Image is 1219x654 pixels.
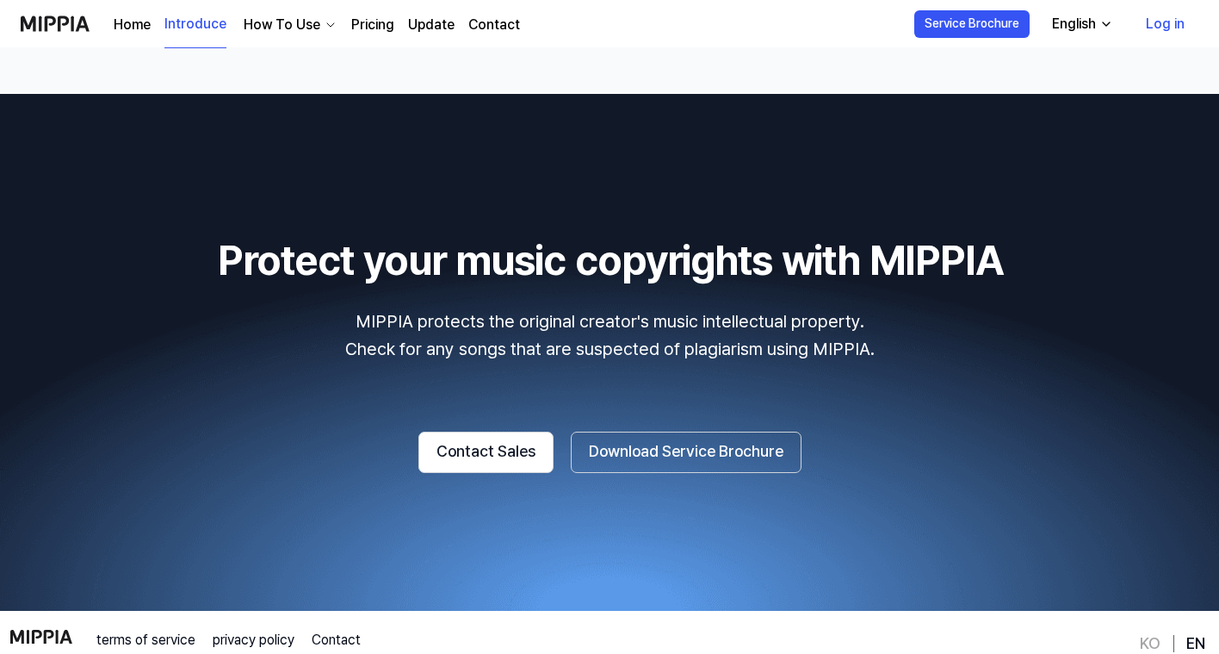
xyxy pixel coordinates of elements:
[408,15,455,35] a: Update
[1038,7,1123,41] button: English
[1186,633,1205,654] a: EN
[240,15,337,35] button: How To Use
[21,232,1198,290] h2: Protect your music copyrights with MIPPIA
[114,15,151,35] a: Home
[571,432,801,473] button: Download Service Brochure
[418,432,554,473] button: Contact Sales
[1049,14,1099,34] div: English
[468,15,520,35] a: Contact
[213,630,294,651] a: privacy policy
[96,630,195,651] a: terms of service
[914,10,1030,38] button: Service Brochure
[240,15,324,35] div: How To Use
[351,15,394,35] a: Pricing
[164,1,226,48] a: Introduce
[312,630,361,651] a: Contact
[1140,633,1160,654] a: KO
[21,308,1198,363] p: MIPPIA protects the original creator's music intellectual property. Check for any songs that are ...
[10,630,72,644] img: logo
